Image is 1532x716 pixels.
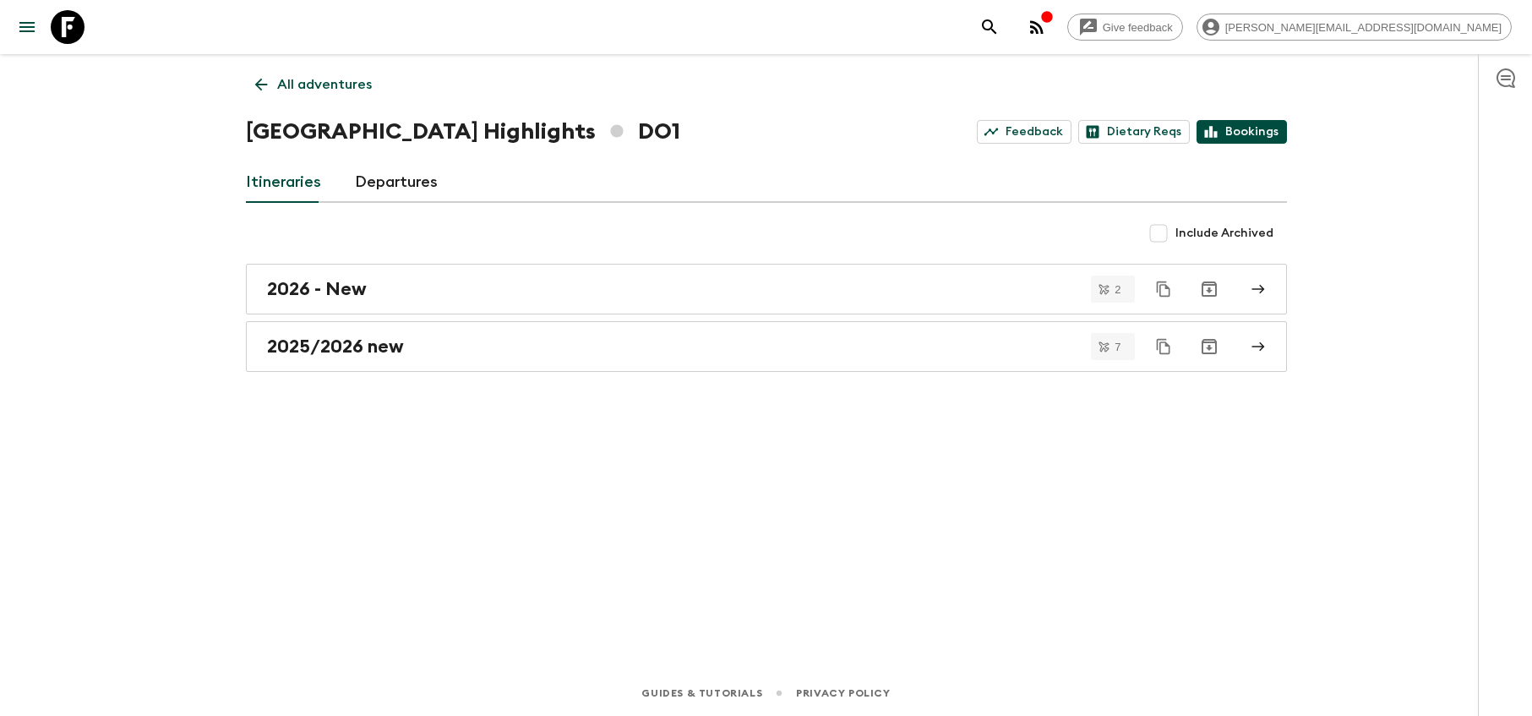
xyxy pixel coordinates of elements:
span: 7 [1104,342,1131,353]
a: Privacy Policy [796,684,890,702]
button: Archive [1192,330,1226,363]
a: 2026 - New [246,264,1287,314]
p: All adventures [277,74,372,95]
a: Dietary Reqs [1078,120,1190,144]
a: Departures [355,162,438,203]
a: Bookings [1197,120,1287,144]
div: [PERSON_NAME][EMAIL_ADDRESS][DOMAIN_NAME] [1197,14,1512,41]
button: Duplicate [1148,331,1179,362]
button: Duplicate [1148,274,1179,304]
span: Give feedback [1093,21,1182,34]
a: 2025/2026 new [246,321,1287,372]
span: 2 [1104,284,1131,295]
a: All adventures [246,68,381,101]
h2: 2025/2026 new [267,336,404,358]
a: Guides & Tutorials [641,684,762,702]
a: Itineraries [246,162,321,203]
h1: [GEOGRAPHIC_DATA] Highlights DO1 [246,115,680,149]
a: Give feedback [1067,14,1183,41]
h2: 2026 - New [267,278,367,300]
button: search adventures [973,10,1006,44]
button: Archive [1192,272,1226,306]
span: Include Archived [1175,225,1273,242]
a: Feedback [977,120,1071,144]
span: [PERSON_NAME][EMAIL_ADDRESS][DOMAIN_NAME] [1216,21,1511,34]
button: menu [10,10,44,44]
